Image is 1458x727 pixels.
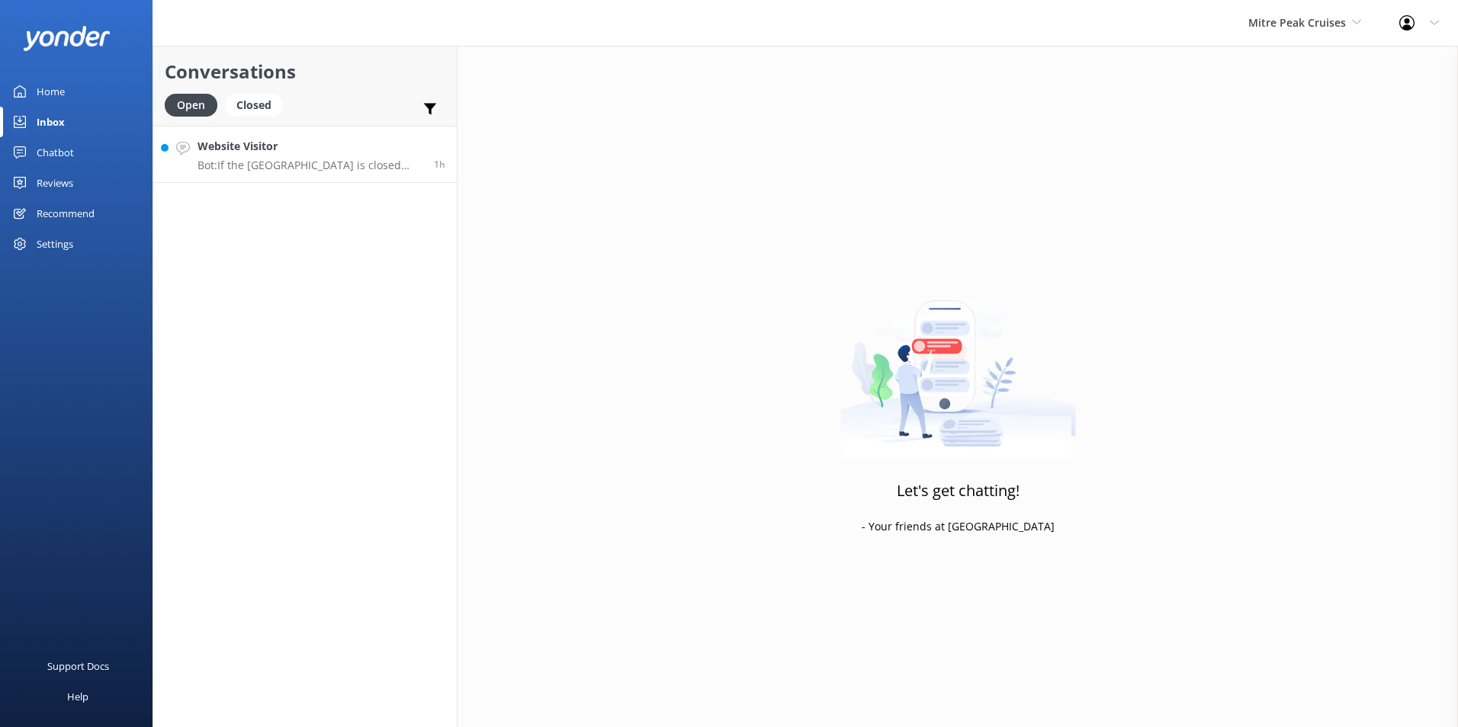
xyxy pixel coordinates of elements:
[434,158,445,171] span: Sep 10 2025 10:16am (UTC +12:00) Pacific/Auckland
[165,96,225,113] a: Open
[37,229,73,259] div: Settings
[165,94,217,117] div: Open
[47,651,109,681] div: Support Docs
[165,57,445,86] h2: Conversations
[37,168,73,198] div: Reviews
[225,94,283,117] div: Closed
[198,159,422,172] p: Bot: If the [GEOGRAPHIC_DATA] is closed and you can't reach your cruise, we can transfer you to a...
[153,126,457,183] a: Website VisitorBot:If the [GEOGRAPHIC_DATA] is closed and you can't reach your cruise, we can tra...
[37,137,74,168] div: Chatbot
[897,479,1020,503] h3: Let's get chatting!
[37,198,95,229] div: Recommend
[840,268,1076,459] img: artwork of a man stealing a conversation from at giant smartphone
[862,518,1055,535] p: - Your friends at [GEOGRAPHIC_DATA]
[1248,15,1346,30] span: Mitre Peak Cruises
[23,26,111,51] img: yonder-white-logo.png
[37,76,65,107] div: Home
[225,96,291,113] a: Closed
[198,138,422,155] h4: Website Visitor
[37,107,65,137] div: Inbox
[67,681,88,712] div: Help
